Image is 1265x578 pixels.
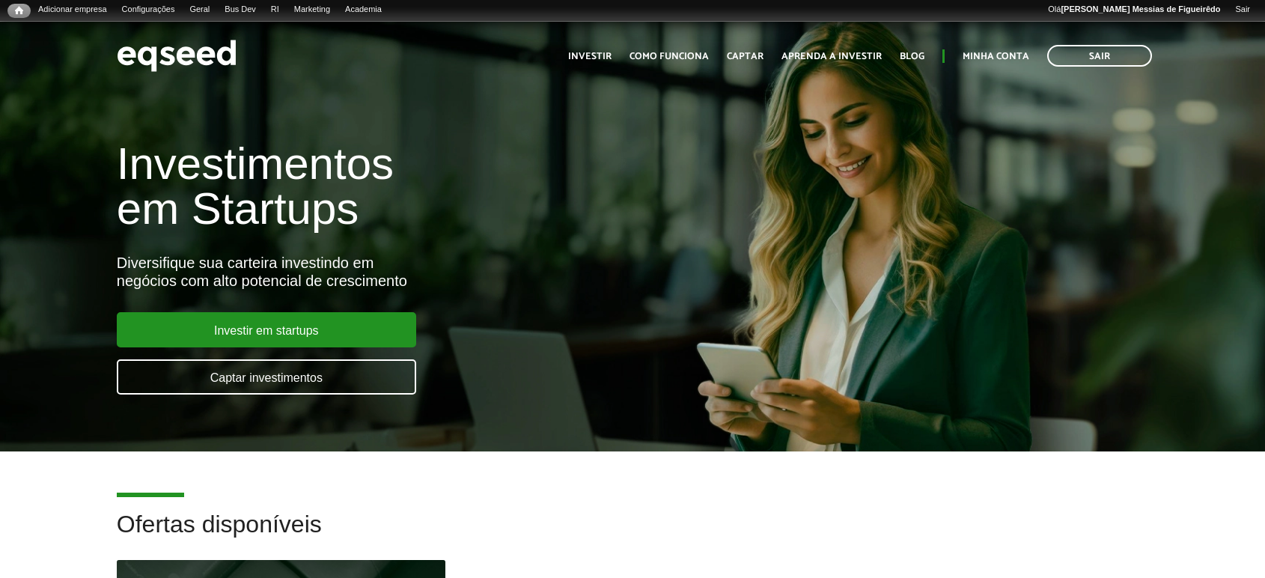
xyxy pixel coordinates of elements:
a: RI [263,4,287,16]
img: EqSeed [117,36,237,76]
a: Marketing [287,4,338,16]
a: Captar [727,52,763,61]
a: Configurações [115,4,183,16]
a: Sair [1228,4,1258,16]
a: Início [7,4,31,18]
strong: [PERSON_NAME] Messias de Figueirêdo [1061,4,1220,13]
a: Como funciona [630,52,709,61]
div: Diversifique sua carteira investindo em negócios com alto potencial de crescimento [117,254,727,290]
a: Blog [900,52,924,61]
a: Academia [338,4,389,16]
a: Sair [1047,45,1152,67]
a: Investir em startups [117,312,416,347]
a: Investir [568,52,612,61]
span: Início [15,5,23,16]
h1: Investimentos em Startups [117,142,727,231]
a: Olá[PERSON_NAME] Messias de Figueirêdo [1040,4,1228,16]
h2: Ofertas disponíveis [117,511,1148,560]
a: Bus Dev [217,4,263,16]
a: Captar investimentos [117,359,416,395]
a: Aprenda a investir [781,52,882,61]
a: Adicionar empresa [31,4,115,16]
a: Geral [182,4,217,16]
a: Minha conta [963,52,1029,61]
